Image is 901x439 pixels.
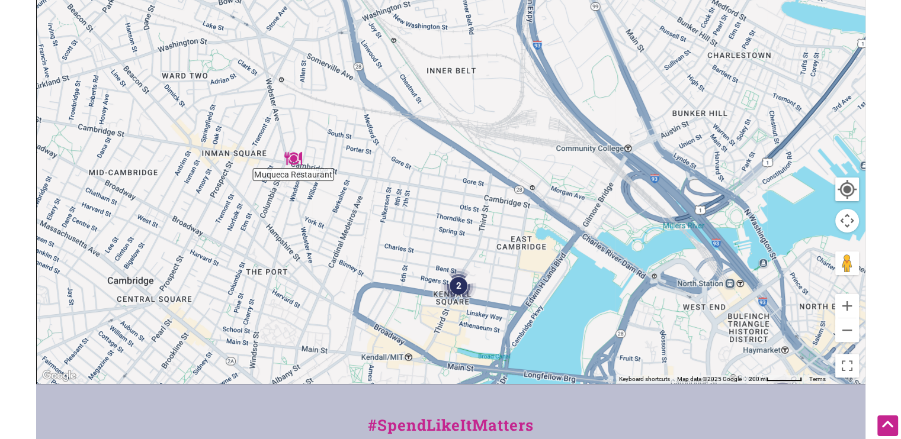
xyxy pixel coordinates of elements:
[877,415,898,436] div: Scroll Back to Top
[749,376,766,382] span: 200 m
[835,177,859,201] button: Your Location
[835,251,859,275] button: Drag Pegman onto the map to open Street View
[677,376,742,382] span: Map data ©2025 Google
[40,368,79,383] a: Open this area in Google Maps (opens a new window)
[745,375,806,383] button: Map Scale: 200 m per 57 pixels
[40,368,79,383] img: Google
[835,209,859,233] button: Map camera controls
[835,294,859,318] button: Zoom in
[441,268,476,304] div: 2
[809,376,826,382] a: Terms (opens in new tab)
[835,318,859,342] button: Zoom out
[619,375,670,383] button: Keyboard shortcuts
[834,353,860,379] button: Toggle fullscreen view
[284,150,302,167] div: Muqueca Restaurant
